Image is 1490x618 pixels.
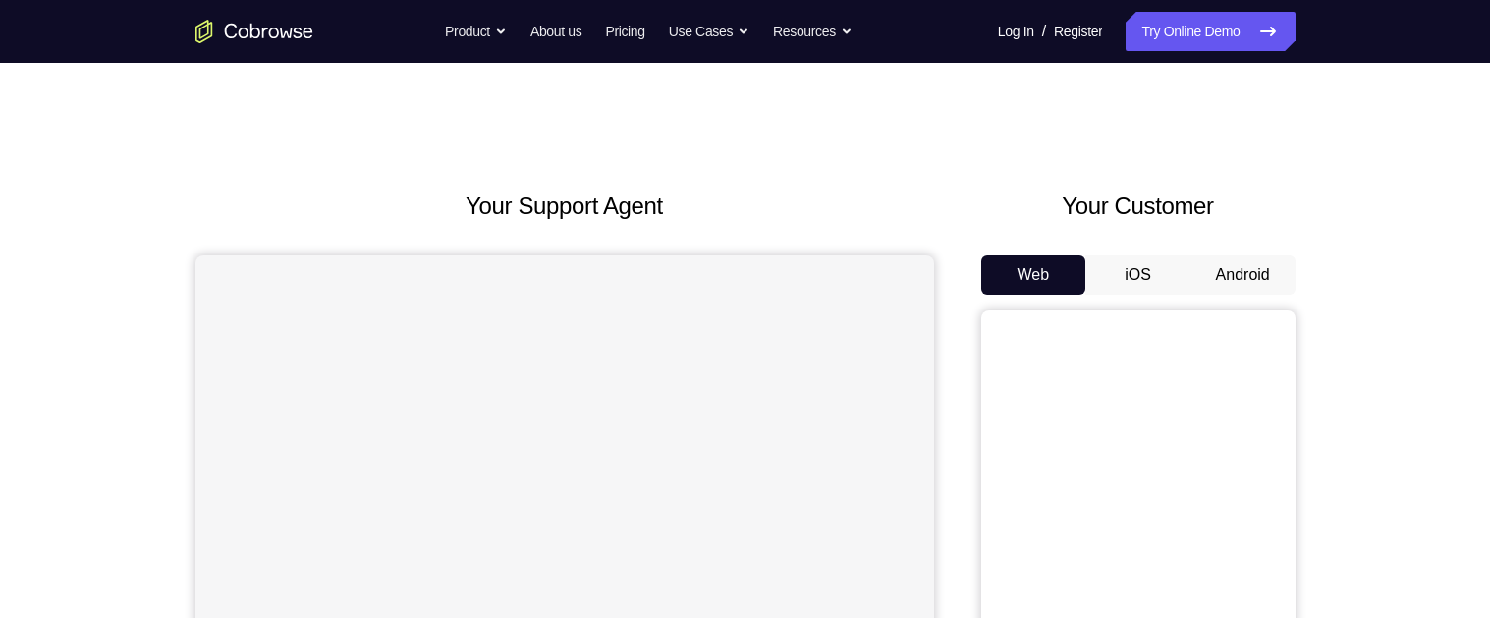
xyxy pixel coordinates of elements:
button: Use Cases [669,12,749,51]
a: Go to the home page [195,20,313,43]
a: Try Online Demo [1126,12,1295,51]
a: About us [530,12,581,51]
a: Log In [998,12,1034,51]
button: Resources [773,12,853,51]
span: / [1042,20,1046,43]
a: Pricing [605,12,644,51]
h2: Your Support Agent [195,189,934,224]
button: Product [445,12,507,51]
button: Web [981,255,1086,295]
a: Register [1054,12,1102,51]
button: Android [1190,255,1296,295]
h2: Your Customer [981,189,1296,224]
button: iOS [1085,255,1190,295]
